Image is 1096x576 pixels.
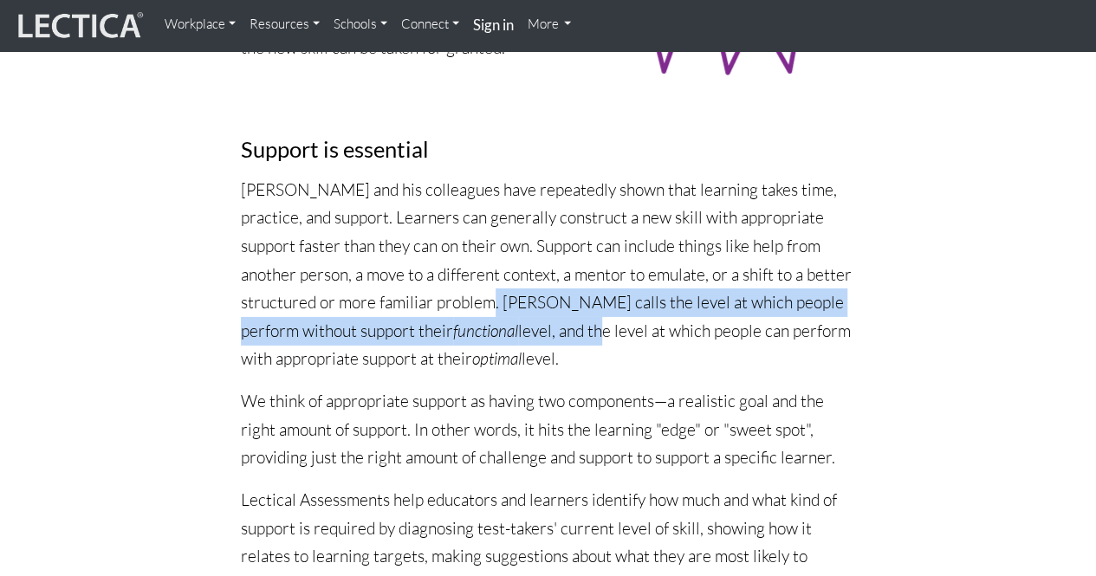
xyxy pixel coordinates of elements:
i: functional [453,320,518,341]
h3: Support is essential [241,137,856,161]
p: [PERSON_NAME] and his colleagues have repeatedly shown that learning takes time, practice, and su... [241,176,856,373]
a: Connect [394,7,466,42]
a: Schools [327,7,394,42]
a: Workplace [158,7,243,42]
p: We think of appropriate support as having two components—a realistic goal and the right amount of... [241,387,856,472]
i: optimal [472,348,522,369]
strong: Sign in [473,16,514,34]
a: Sign in [466,7,521,44]
img: lecticalive [14,10,144,42]
a: More [521,7,579,42]
a: Resources [243,7,327,42]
